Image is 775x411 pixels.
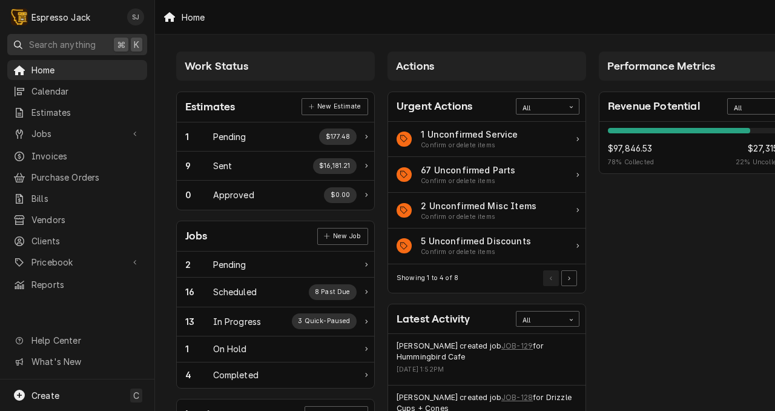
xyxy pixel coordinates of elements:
[117,38,125,51] span: ⌘
[213,189,254,201] div: Work Status Title
[177,278,374,307] a: Work Status
[7,167,147,187] a: Purchase Orders
[11,8,28,25] div: Espresso Jack's Avatar
[11,8,28,25] div: E
[176,92,375,210] div: Card: Estimates
[501,392,533,403] a: JOB-128
[421,164,515,176] div: Action Item Title
[185,258,213,271] div: Work Status Count
[177,307,374,336] div: Work Status
[388,193,585,229] a: Action Item
[7,34,147,55] button: Search anything⌘K
[185,189,213,201] div: Work Status Count
[177,252,374,388] div: Card Data
[292,313,357,329] div: Work Status Supplemental Data
[7,330,147,350] a: Go to Help Center
[734,104,769,113] div: All
[302,98,368,115] div: Card Link Button
[177,221,374,252] div: Card Header
[516,98,579,114] div: Card Data Filter Control
[177,152,374,181] a: Work Status
[213,315,262,328] div: Work Status Title
[177,181,374,209] a: Work Status
[31,334,140,347] span: Help Center
[421,128,518,141] div: Action Item Title
[185,60,248,72] span: Work Status
[185,130,213,143] div: Work Status Count
[388,92,585,122] div: Card Header
[213,130,246,143] div: Work Status Title
[421,176,515,186] div: Action Item Suggestion
[31,235,141,247] span: Clients
[607,60,715,72] span: Performance Metrics
[31,106,141,119] span: Estimates
[421,141,518,150] div: Action Item Suggestion
[185,286,213,298] div: Work Status Count
[317,228,368,245] div: Card Link Button
[608,158,654,167] span: 78 % Collected
[543,270,559,286] button: Go to Previous Page
[185,99,235,115] div: Card Title
[7,352,147,372] a: Go to What's New
[177,252,374,278] a: Work Status
[388,304,585,334] div: Card Header
[213,159,232,172] div: Work Status Title
[7,60,147,80] a: Home
[421,247,531,257] div: Action Item Suggestion
[7,231,147,251] a: Clients
[7,146,147,166] a: Invoices
[127,8,144,25] div: Samantha Janssen's Avatar
[319,129,357,144] div: Work Status Supplemental Data
[177,363,374,388] a: Work Status
[31,192,141,205] span: Bills
[397,341,577,363] div: Event String
[7,102,147,122] a: Estimates
[388,122,585,158] a: Action Item
[31,171,141,184] span: Purchase Orders
[31,150,141,162] span: Invoices
[31,390,59,401] span: Create
[31,85,141,98] span: Calendar
[397,98,472,115] div: Card Title
[213,258,246,271] div: Work Status Title
[213,343,247,355] div: Work Status Title
[313,158,357,174] div: Work Status Supplemental Data
[185,369,213,381] div: Work Status Count
[31,213,141,226] span: Vendors
[302,98,368,115] a: New Estimate
[177,92,374,122] div: Card Header
[421,199,536,212] div: Action Item Title
[523,316,558,326] div: All
[397,341,577,379] div: Event Details
[608,142,654,155] span: $97,846.53
[177,336,374,363] a: Work Status
[421,235,531,247] div: Action Item Title
[177,122,374,152] a: Work Status
[7,275,147,295] a: Reports
[7,124,147,144] a: Go to Jobs
[388,122,585,264] div: Card Data
[7,210,147,230] a: Vendors
[388,229,585,264] div: Action Item
[387,92,586,293] div: Card: Urgent Actions
[134,38,139,51] span: K
[213,369,259,381] div: Work Status Title
[317,228,368,245] a: New Job
[185,315,213,328] div: Work Status Count
[31,256,123,269] span: Pricebook
[213,286,257,298] div: Work Status Title
[541,270,578,286] div: Pagination Controls
[421,212,536,222] div: Action Item Suggestion
[31,355,140,368] span: What's New
[176,221,375,389] div: Card: Jobs
[501,341,533,352] a: JOB-129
